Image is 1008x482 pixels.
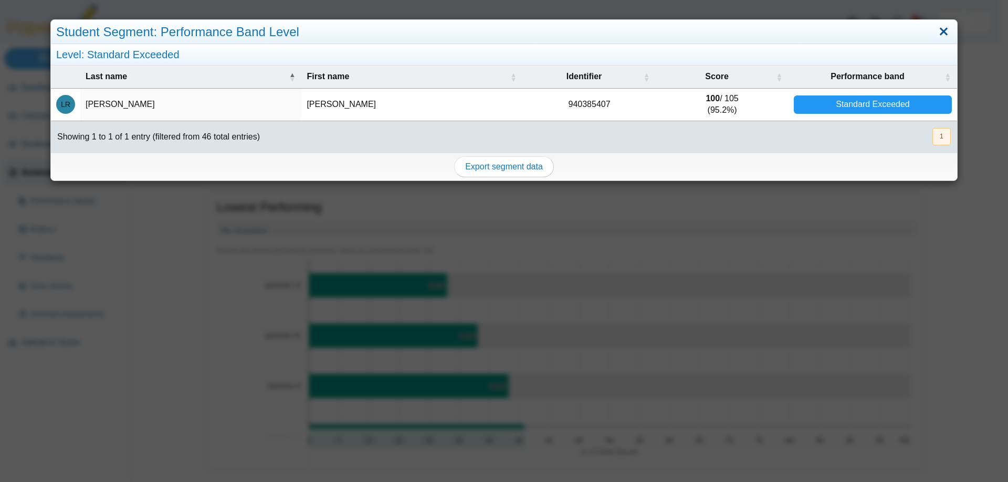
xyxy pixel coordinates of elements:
[776,66,782,88] span: Score : Activate to sort
[831,72,904,81] span: Performance band
[465,162,543,171] span: Export segment data
[510,66,517,88] span: First name : Activate to sort
[51,121,260,153] div: Showing 1 to 1 of 1 entry (filtered from 46 total entries)
[61,101,70,108] span: Lillian Reid
[931,128,951,145] nav: pagination
[307,72,349,81] span: First name
[51,20,957,45] div: Student Segment: Performance Band Level
[643,66,649,88] span: Identifier : Activate to sort
[454,156,554,177] a: Export segment data
[794,95,952,114] div: Standard Exceeded
[932,128,951,145] button: 1
[301,89,522,121] td: [PERSON_NAME]
[944,66,951,88] span: Performance band : Activate to sort
[705,72,728,81] span: Score
[51,44,957,66] div: Level: Standard Exceeded
[566,72,602,81] span: Identifier
[289,66,295,88] span: Last name : Activate to invert sorting
[523,89,656,121] td: 940385407
[86,72,127,81] span: Last name
[936,23,952,41] a: Close
[706,94,720,103] b: 100
[80,89,301,121] td: [PERSON_NAME]
[656,89,789,121] td: / 105 (95.2%)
